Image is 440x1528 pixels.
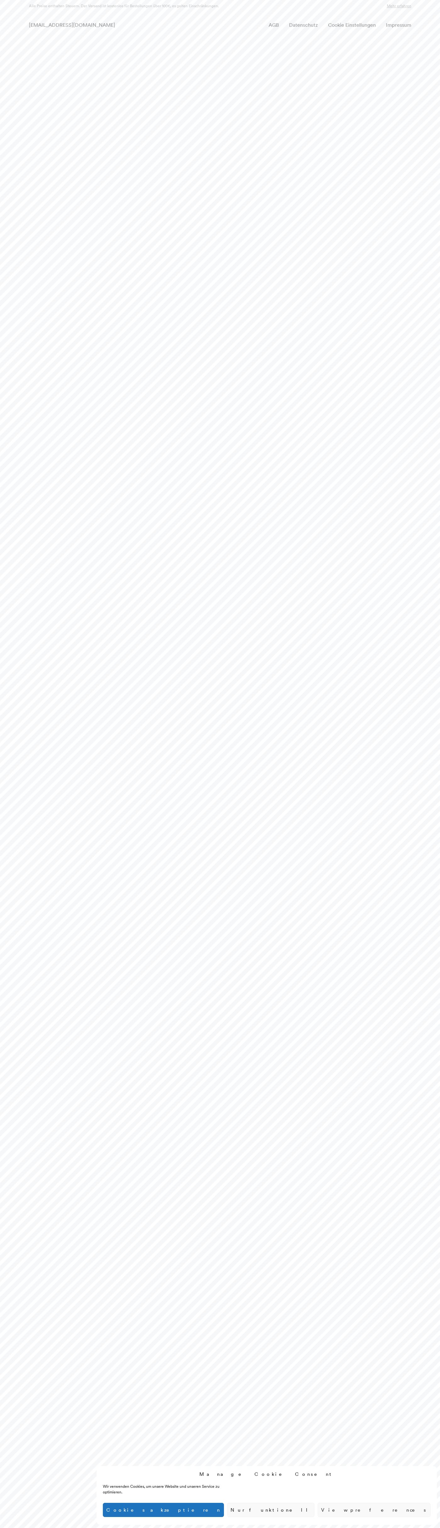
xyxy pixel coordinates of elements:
div: Wir verwenden Cookies, um unsere Website und unseren Service zu optimieren. [103,1484,239,1495]
p: Alle Preise enthalten Steuern. Der Versand ist kostenlos für Bestellungen über 100€, es gelten Ei... [29,3,219,8]
button: Nur funktionell [227,1503,315,1517]
a: Cookie Einstellungen [328,22,376,28]
a: AGB [269,22,279,28]
a: Impressum [386,22,411,28]
div: Manage Cookie Consent [199,1471,334,1477]
a: Mehr erfahren [387,3,411,8]
a: Datenschutz [289,22,318,28]
a: [EMAIL_ADDRESS][DOMAIN_NAME] [29,21,115,28]
button: Cookies akzeptieren [103,1503,224,1517]
button: View preferences [318,1503,431,1517]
